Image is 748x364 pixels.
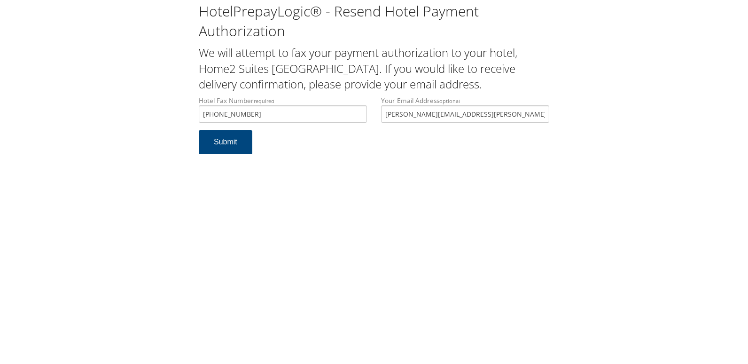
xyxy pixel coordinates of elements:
label: Hotel Fax Number [199,96,367,123]
button: Submit [199,130,252,154]
small: required [254,97,274,104]
input: Hotel Fax Numberrequired [199,105,367,123]
small: optional [439,97,460,104]
h2: We will attempt to fax your payment authorization to your hotel, Home2 Suites [GEOGRAPHIC_DATA]. ... [199,45,549,92]
h1: HotelPrepayLogic® - Resend Hotel Payment Authorization [199,1,549,41]
label: Your Email Address [381,96,549,123]
input: Your Email Addressoptional [381,105,549,123]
